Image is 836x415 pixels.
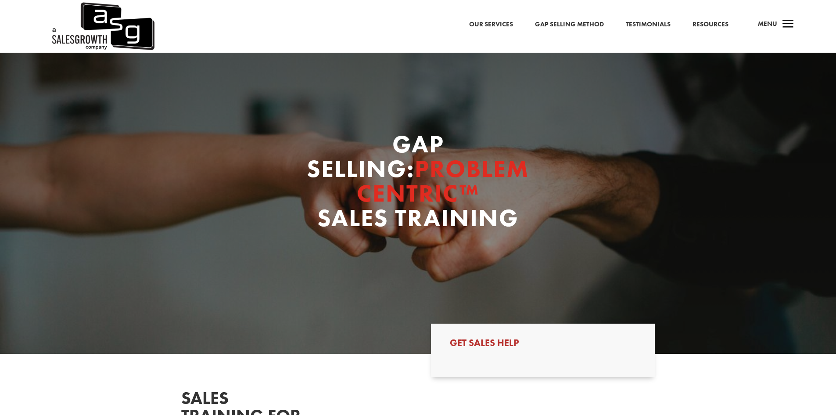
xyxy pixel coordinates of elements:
h3: Get Sales Help [450,338,636,352]
a: Our Services [469,19,513,30]
a: Testimonials [626,19,671,30]
span: PROBLEM CENTRIC™ [357,153,529,209]
span: a [779,16,797,33]
a: Resources [692,19,728,30]
h1: GAP SELLING: SALES TRAINING [294,132,542,235]
a: Gap Selling Method [535,19,604,30]
span: Menu [758,19,777,28]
